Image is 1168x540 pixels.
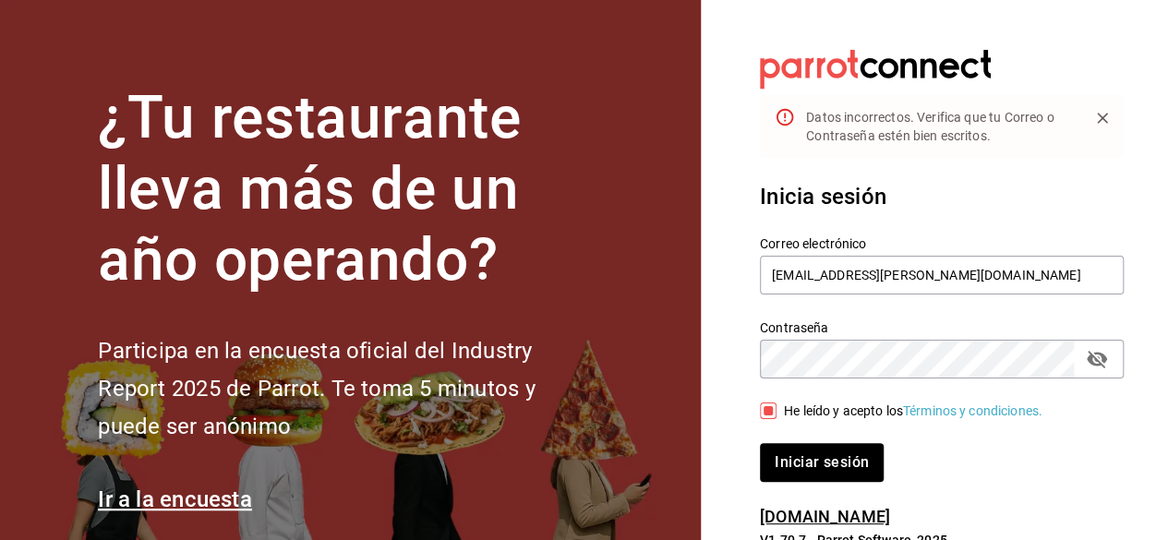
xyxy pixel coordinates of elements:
[760,443,884,482] button: Iniciar sesión
[760,256,1124,294] input: Ingresa tu correo electrónico
[760,321,1124,334] label: Contraseña
[1089,104,1116,132] button: Close
[760,507,890,526] a: [DOMAIN_NAME]
[760,180,1124,213] h3: Inicia sesión
[1081,343,1113,375] button: passwordField
[784,402,1042,421] div: He leído y acepto los
[903,403,1042,418] a: Términos y condiciones.
[98,332,596,445] h2: Participa en la encuesta oficial del Industry Report 2025 de Parrot. Te toma 5 minutos y puede se...
[98,83,596,295] h1: ¿Tu restaurante lleva más de un año operando?
[98,486,252,512] a: Ir a la encuesta
[806,101,1074,152] div: Datos incorrectos. Verifica que tu Correo o Contraseña estén bien escritos.
[760,237,1124,250] label: Correo electrónico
